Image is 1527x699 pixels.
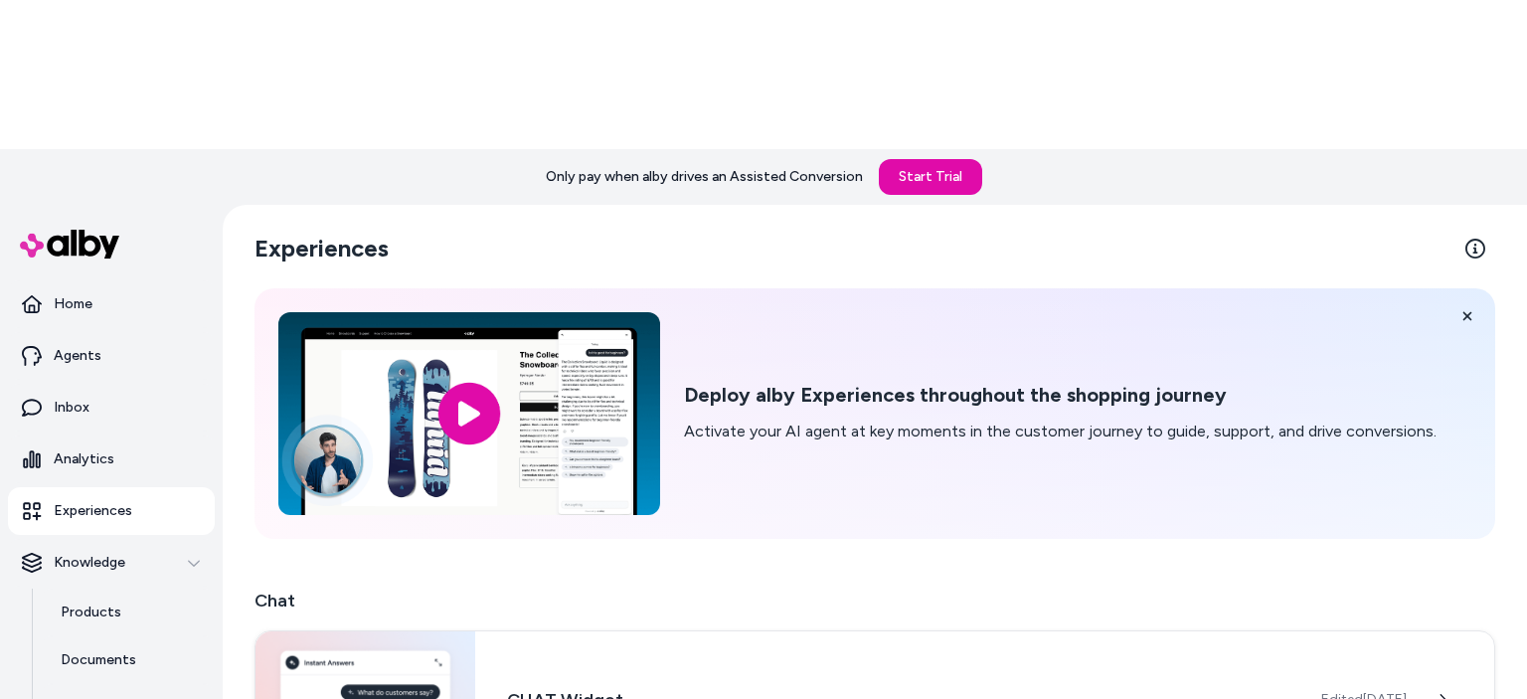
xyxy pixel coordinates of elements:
img: alby Logo [20,230,119,259]
a: Analytics [8,436,215,483]
p: Products [61,603,121,622]
a: Documents [41,636,215,684]
p: Only pay when alby drives an Assisted Conversion [546,167,863,187]
a: Start Trial [879,159,982,195]
p: Documents [61,650,136,670]
p: Inbox [54,398,89,418]
p: Knowledge [54,553,125,573]
button: Knowledge [8,539,215,587]
p: Home [54,294,92,314]
a: Agents [8,332,215,380]
h2: Deploy alby Experiences throughout the shopping journey [684,383,1437,408]
h2: Chat [254,587,1495,614]
a: Experiences [8,487,215,535]
p: Agents [54,346,101,366]
a: Products [41,589,215,636]
p: Analytics [54,449,114,469]
a: Home [8,280,215,328]
h2: Experiences [254,233,389,264]
p: Experiences [54,501,132,521]
p: Activate your AI agent at key moments in the customer journey to guide, support, and drive conver... [684,420,1437,443]
a: Inbox [8,384,215,432]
